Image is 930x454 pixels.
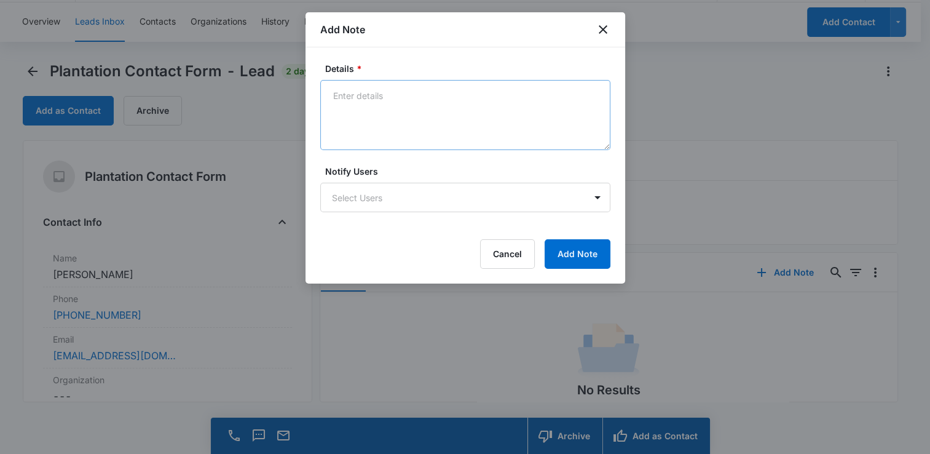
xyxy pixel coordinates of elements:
label: Details [325,62,615,75]
h1: Add Note [320,22,365,37]
label: Notify Users [325,165,615,178]
button: Add Note [545,239,610,269]
button: close [596,22,610,37]
button: Cancel [480,239,535,269]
